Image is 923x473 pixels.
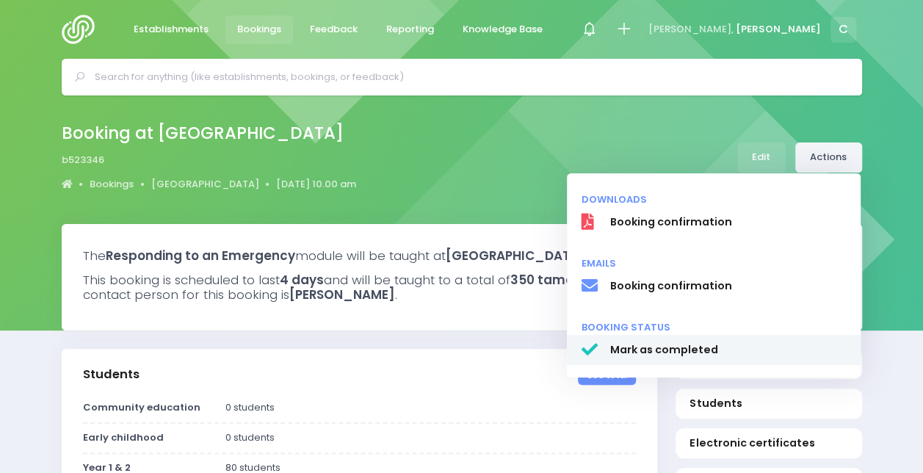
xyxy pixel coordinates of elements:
[567,207,861,238] a: Booking confirmation
[83,400,200,414] strong: Community education
[648,22,734,37] span: [PERSON_NAME],
[95,66,841,88] input: Search for anything (like establishments, bookings, or feedback)
[689,436,847,451] span: Electronic certificates
[83,367,140,382] h3: Students
[217,430,645,445] div: 0 students
[225,15,294,44] a: Bookings
[463,22,543,37] span: Knowledge Base
[567,271,861,302] a: Booking confirmation
[689,396,847,411] span: Students
[737,142,786,173] a: Edit
[280,271,324,289] strong: 4 days
[609,214,846,230] span: Booking confirmation
[90,177,134,192] a: Bookings
[83,272,841,303] h3: This booking is scheduled to last and will be taught to a total of in . The establishment's conta...
[830,17,856,43] span: C
[567,314,861,335] li: Booking status
[451,15,555,44] a: Knowledge Base
[736,22,821,37] span: [PERSON_NAME]
[609,278,846,294] span: Booking confirmation
[676,428,862,458] a: Electronic certificates
[62,123,344,143] h2: Booking at [GEOGRAPHIC_DATA]
[298,15,370,44] a: Feedback
[276,177,356,192] a: [DATE] 10.00 am
[609,342,846,358] span: Mark as completed
[62,15,104,44] img: Logo
[795,142,862,173] a: Actions
[151,177,259,192] a: [GEOGRAPHIC_DATA]
[122,15,221,44] a: Establishments
[374,15,446,44] a: Reporting
[83,430,164,444] strong: Early childhood
[83,248,841,263] h3: The module will be taught at on by .
[134,22,209,37] span: Establishments
[106,247,295,264] strong: Responding to an Emergency
[567,335,861,366] a: Mark as completed
[289,286,395,303] strong: [PERSON_NAME]
[446,247,586,264] strong: [GEOGRAPHIC_DATA]
[217,400,645,415] div: 0 students
[567,186,861,207] li: Downloads
[62,153,104,167] span: b523346
[237,22,281,37] span: Bookings
[386,22,434,37] span: Reporting
[676,389,862,419] a: Students
[310,22,358,37] span: Feedback
[510,271,593,289] strong: 350 tamariki
[567,250,861,271] li: Emails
